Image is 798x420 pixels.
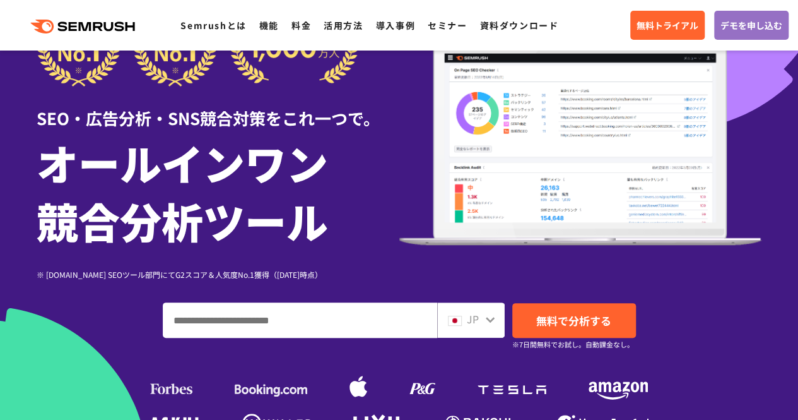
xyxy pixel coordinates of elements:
[630,11,705,40] a: 無料トライアル
[259,19,279,32] a: 機能
[479,19,558,32] a: 資料ダウンロード
[536,313,611,328] span: 無料で分析する
[180,19,246,32] a: Semrushとは
[637,18,698,32] span: 無料トライアル
[376,19,415,32] a: 導入事例
[37,133,399,249] h1: オールインワン 競合分析ツール
[512,303,636,338] a: 無料で分析する
[428,19,467,32] a: セミナー
[324,19,363,32] a: 活用方法
[714,11,789,40] a: デモを申し込む
[467,311,479,327] span: JP
[512,339,634,351] small: ※7日間無料でお試し。自動課金なし。
[37,87,399,130] div: SEO・広告分析・SNS競合対策をこれ一つで。
[37,268,399,280] div: ※ [DOMAIN_NAME] SEOツール部門にてG2スコア＆人気度No.1獲得（[DATE]時点）
[291,19,311,32] a: 料金
[163,303,437,337] input: ドメイン、キーワードまたはURLを入力してください
[720,18,782,32] span: デモを申し込む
